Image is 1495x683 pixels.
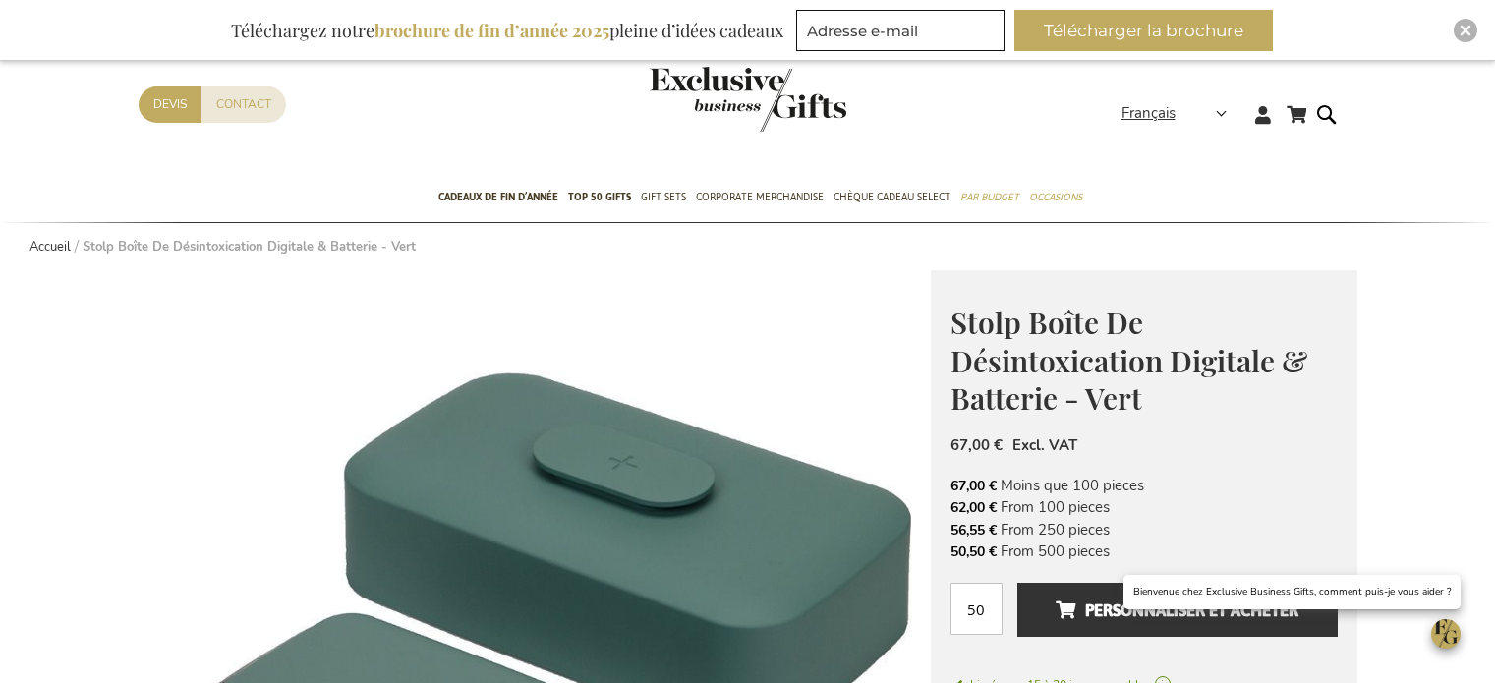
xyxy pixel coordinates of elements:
[374,19,609,42] b: brochure de fin d’année 2025
[950,496,1338,518] li: From 100 pieces
[1017,583,1337,637] button: Personnaliser et acheter
[1460,25,1471,36] img: Close
[1056,595,1298,626] span: Personnaliser et acheter
[834,187,950,207] span: Chèque Cadeau Select
[650,67,748,132] a: store logo
[950,519,1338,541] li: From 250 pieces
[1029,187,1082,207] span: Occasions
[696,187,824,207] span: Corporate Merchandise
[950,475,1338,496] li: Moins que 100 pieces
[950,435,1003,455] span: 67,00 €
[950,303,1307,418] span: Stolp Boîte De Désintoxication Digitale & Batterie - Vert
[796,10,1010,57] form: marketing offers and promotions
[641,187,686,207] span: Gift Sets
[950,521,997,540] span: 56,55 €
[438,187,558,207] span: Cadeaux de fin d’année
[950,583,1003,635] input: Qté
[960,187,1019,207] span: Par budget
[1454,19,1477,42] div: Close
[950,541,1338,562] li: From 500 pieces
[83,238,416,256] strong: Stolp Boîte De Désintoxication Digitale & Batterie - Vert
[139,86,201,123] a: Devis
[1121,102,1239,125] div: Français
[950,477,997,495] span: 67,00 €
[201,86,286,123] a: Contact
[950,498,997,517] span: 62,00 €
[1121,102,1176,125] span: Français
[222,10,792,51] div: Téléchargez notre pleine d’idées cadeaux
[796,10,1005,51] input: Adresse e-mail
[568,187,631,207] span: TOP 50 Gifts
[1012,435,1077,455] span: Excl. VAT
[29,238,71,256] a: Accueil
[950,542,997,561] span: 50,50 €
[1014,10,1273,51] button: Télécharger la brochure
[650,67,846,132] img: Exclusive Business gifts logo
